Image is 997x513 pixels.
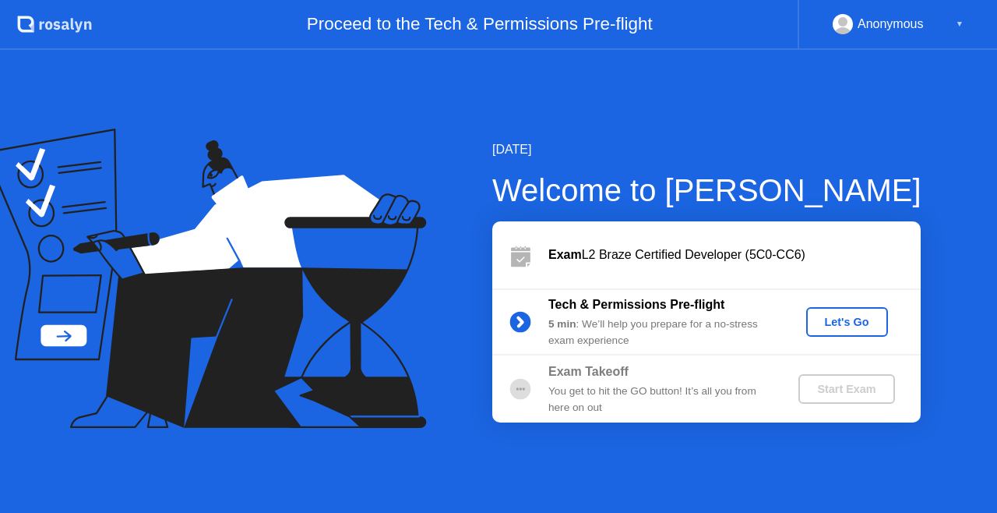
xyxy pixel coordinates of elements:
button: Let's Go [806,307,888,337]
div: Welcome to [PERSON_NAME] [492,167,921,214]
div: [DATE] [492,140,921,159]
div: Anonymous [858,14,924,34]
b: Exam Takeoff [548,365,629,378]
div: Let's Go [812,316,882,328]
div: Start Exam [805,383,888,395]
div: L2 Braze Certified Developer (5C0-CC6) [548,246,921,264]
button: Start Exam [798,374,894,404]
div: ▼ [956,14,964,34]
b: Exam [548,248,582,261]
div: : We’ll help you prepare for a no-stress exam experience [548,317,773,348]
b: Tech & Permissions Pre-flight [548,298,724,311]
b: 5 min [548,318,576,330]
div: You get to hit the GO button! It’s all you from here on out [548,384,773,416]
